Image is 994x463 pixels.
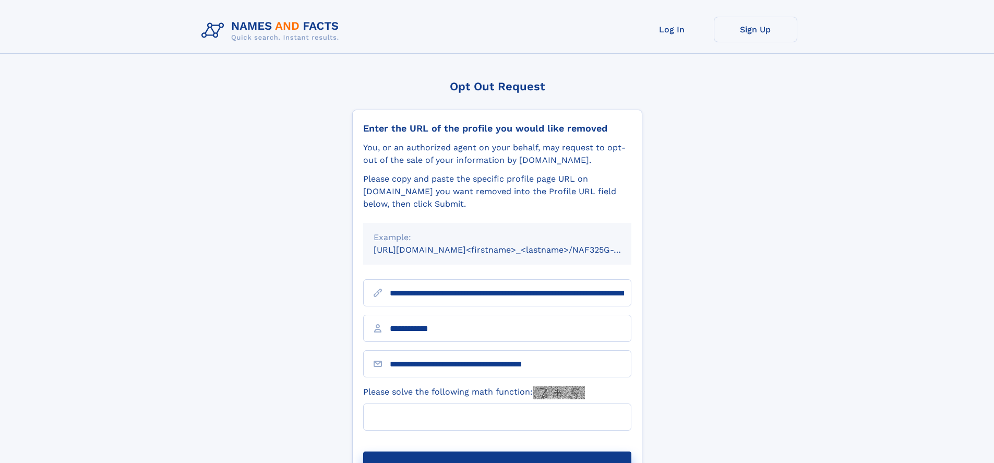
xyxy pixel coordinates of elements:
[714,17,797,42] a: Sign Up
[363,386,585,399] label: Please solve the following math function:
[630,17,714,42] a: Log In
[363,123,631,134] div: Enter the URL of the profile you would like removed
[374,231,621,244] div: Example:
[374,245,651,255] small: [URL][DOMAIN_NAME]<firstname>_<lastname>/NAF325G-xxxxxxxx
[363,173,631,210] div: Please copy and paste the specific profile page URL on [DOMAIN_NAME] you want removed into the Pr...
[363,141,631,167] div: You, or an authorized agent on your behalf, may request to opt-out of the sale of your informatio...
[197,17,348,45] img: Logo Names and Facts
[352,80,642,93] div: Opt Out Request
